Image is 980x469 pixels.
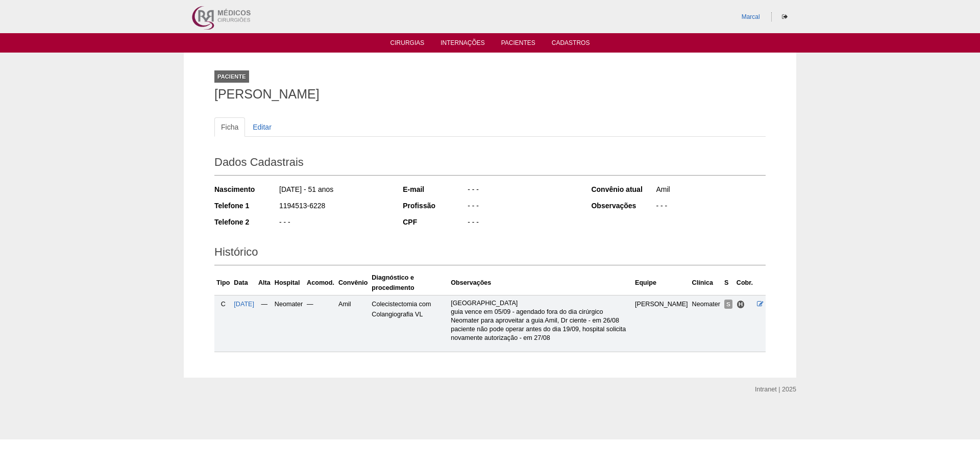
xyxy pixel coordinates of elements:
[214,117,245,137] a: Ficha
[256,270,273,295] th: Alta
[214,184,278,194] div: Nascimento
[273,295,305,352] td: Neomater
[552,39,590,50] a: Cadastros
[591,201,655,211] div: Observações
[655,201,766,213] div: - - -
[214,152,766,176] h2: Dados Cadastrais
[403,184,467,194] div: E-mail
[449,270,633,295] th: Observações
[214,70,249,83] div: Paciente
[232,270,256,295] th: Data
[278,217,389,230] div: - - -
[390,39,425,50] a: Cirurgias
[690,270,722,295] th: Clínica
[403,217,467,227] div: CPF
[467,201,577,213] div: - - -
[214,270,232,295] th: Tipo
[722,270,734,295] th: S
[256,295,273,352] td: —
[246,117,278,137] a: Editar
[336,295,370,352] td: Amil
[451,299,631,342] p: [GEOGRAPHIC_DATA] guia vence em 05/09 - agendado fora do dia cirúrgico Neomater para aproveitar a...
[633,295,690,352] td: [PERSON_NAME]
[216,299,230,309] div: C
[214,217,278,227] div: Telefone 2
[278,184,389,197] div: [DATE] - 51 anos
[214,242,766,265] h2: Histórico
[273,270,305,295] th: Hospital
[501,39,535,50] a: Pacientes
[782,14,788,20] i: Sair
[591,184,655,194] div: Convênio atual
[403,201,467,211] div: Profissão
[370,270,449,295] th: Diagnóstico e procedimento
[755,384,796,394] div: Intranet | 2025
[633,270,690,295] th: Equipe
[690,295,722,352] td: Neomater
[655,184,766,197] div: Amil
[742,13,760,20] a: Marcal
[467,217,577,230] div: - - -
[305,295,336,352] td: —
[734,270,755,295] th: Cobr.
[305,270,336,295] th: Acomod.
[440,39,485,50] a: Internações
[214,201,278,211] div: Telefone 1
[278,201,389,213] div: 1194513-6228
[737,300,745,309] span: Hospital
[336,270,370,295] th: Convênio
[370,295,449,352] td: Colecistectomia com Colangiografia VL
[724,300,732,309] span: Suspensa
[214,88,766,101] h1: [PERSON_NAME]
[467,184,577,197] div: - - -
[234,301,254,308] a: [DATE]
